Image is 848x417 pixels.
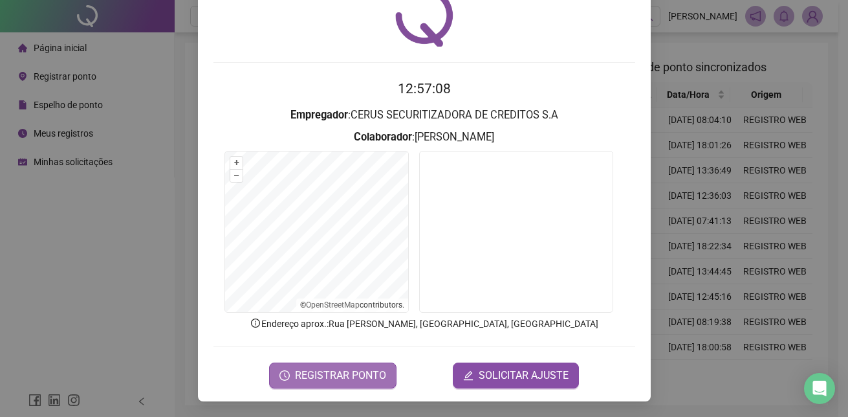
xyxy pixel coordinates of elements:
[479,368,569,383] span: SOLICITAR AJUSTE
[290,109,348,121] strong: Empregador
[279,370,290,381] span: clock-circle
[230,170,243,182] button: –
[463,370,473,381] span: edit
[453,363,579,389] button: editSOLICITAR AJUSTE
[354,131,412,143] strong: Colaborador
[804,373,835,404] div: Open Intercom Messenger
[269,363,397,389] button: REGISTRAR PONTO
[295,368,386,383] span: REGISTRAR PONTO
[300,300,404,310] li: © contributors.
[306,300,360,310] a: OpenStreetMap
[213,129,635,146] h3: : [PERSON_NAME]
[213,107,635,124] h3: : CERUS SECURITIZADORA DE CREDITOS S.A
[213,317,635,331] p: Endereço aprox. : Rua [PERSON_NAME], [GEOGRAPHIC_DATA], [GEOGRAPHIC_DATA]
[250,317,261,329] span: info-circle
[230,157,243,169] button: +
[398,81,451,96] time: 12:57:08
